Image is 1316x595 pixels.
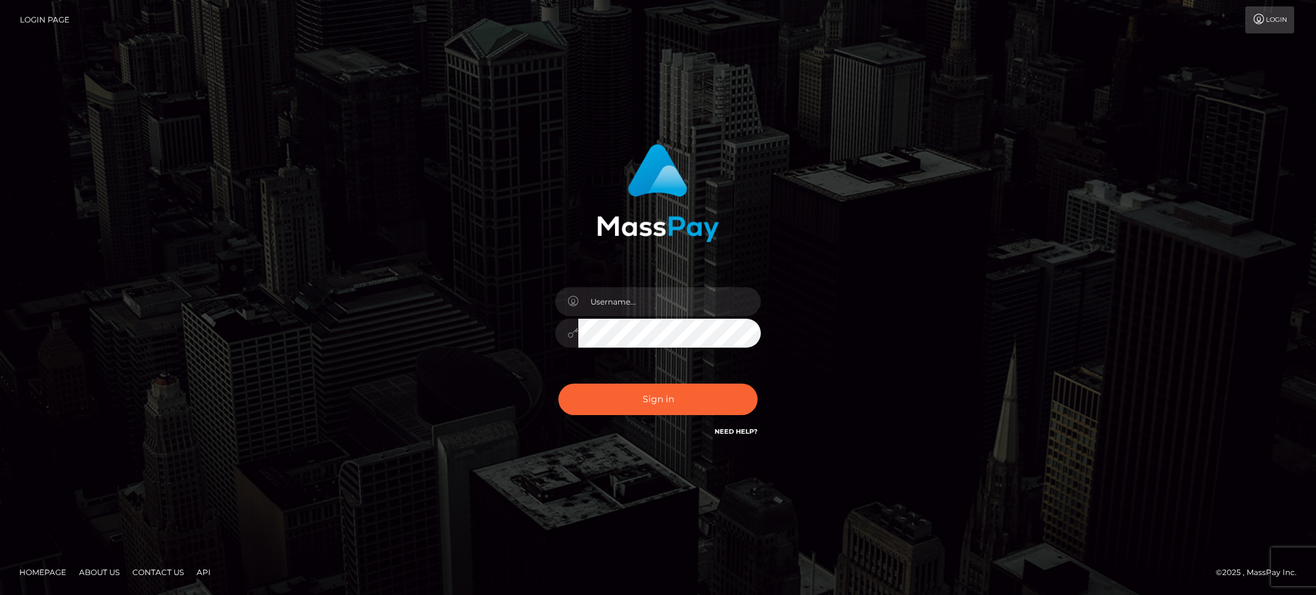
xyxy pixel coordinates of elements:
[578,287,761,316] input: Username...
[74,562,125,582] a: About Us
[1216,565,1306,580] div: © 2025 , MassPay Inc.
[20,6,69,33] a: Login Page
[127,562,189,582] a: Contact Us
[558,384,758,415] button: Sign in
[191,562,216,582] a: API
[1245,6,1294,33] a: Login
[597,144,719,242] img: MassPay Login
[715,427,758,436] a: Need Help?
[14,562,71,582] a: Homepage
